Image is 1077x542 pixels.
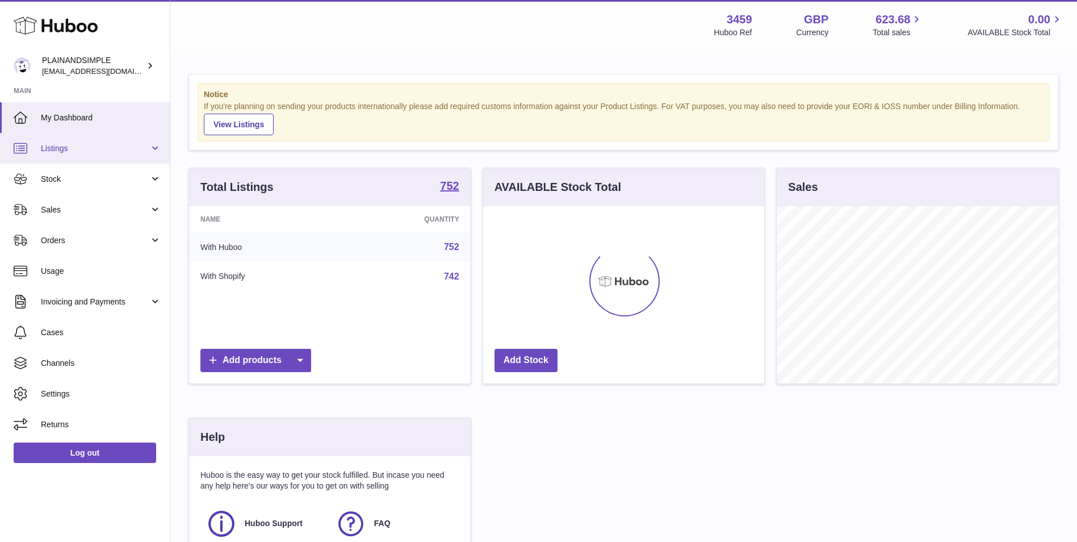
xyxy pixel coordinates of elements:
[873,27,923,38] span: Total sales
[444,242,459,252] a: 752
[189,206,341,232] th: Name
[440,180,459,194] a: 752
[206,508,324,539] a: Huboo Support
[41,205,149,215] span: Sales
[200,470,459,491] p: Huboo is the easy way to get your stock fulfilled. But incase you need any help here's our ways f...
[200,180,274,195] h3: Total Listings
[495,180,621,195] h3: AVAILABLE Stock Total
[41,327,161,338] span: Cases
[41,112,161,123] span: My Dashboard
[873,12,923,38] a: 623.68 Total sales
[440,180,459,191] strong: 752
[875,12,910,27] span: 623.68
[41,358,161,369] span: Channels
[42,55,144,77] div: PLAINANDSIMPLE
[189,262,341,291] td: With Shopify
[41,419,161,430] span: Returns
[967,12,1063,38] a: 0.00 AVAILABLE Stock Total
[788,180,818,195] h3: Sales
[967,27,1063,38] span: AVAILABLE Stock Total
[495,349,558,372] a: Add Stock
[41,266,161,277] span: Usage
[42,66,167,76] span: [EMAIL_ADDRESS][DOMAIN_NAME]
[797,27,829,38] div: Currency
[41,143,149,154] span: Listings
[727,12,752,27] strong: 3459
[41,297,149,307] span: Invoicing and Payments
[14,443,156,463] a: Log out
[200,349,311,372] a: Add products
[200,430,225,445] h3: Help
[245,518,303,529] span: Huboo Support
[41,174,149,185] span: Stock
[1028,12,1050,27] span: 0.00
[714,27,752,38] div: Huboo Ref
[444,272,459,281] a: 742
[14,57,31,74] img: internalAdmin-3459@internal.huboo.com
[374,518,391,529] span: FAQ
[336,508,454,539] a: FAQ
[41,235,149,246] span: Orders
[204,89,1044,100] strong: Notice
[341,206,470,232] th: Quantity
[204,114,274,135] a: View Listings
[804,12,828,27] strong: GBP
[41,389,161,399] span: Settings
[189,232,341,262] td: With Huboo
[204,101,1044,135] div: If you're planning on sending your products internationally please add required customs informati...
